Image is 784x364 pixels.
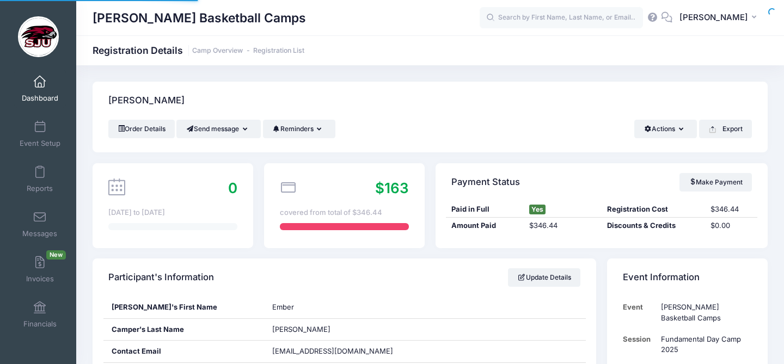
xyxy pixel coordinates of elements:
[93,5,306,30] h1: [PERSON_NAME] Basketball Camps
[26,274,54,283] span: Invoices
[524,220,602,231] div: $346.44
[23,319,57,329] span: Financials
[253,47,304,55] a: Registration List
[508,268,580,287] a: Update Details
[623,297,656,329] td: Event
[176,120,261,138] button: Send message
[446,204,524,215] div: Paid in Full
[20,139,60,148] span: Event Setup
[375,180,409,196] span: $163
[705,204,757,215] div: $346.44
[446,220,524,231] div: Amount Paid
[656,329,752,361] td: Fundamental Day Camp 2025
[272,347,393,355] span: [EMAIL_ADDRESS][DOMAIN_NAME]
[108,85,185,116] h4: [PERSON_NAME]
[46,250,66,260] span: New
[451,166,520,198] h4: Payment Status
[14,115,66,153] a: Event Setup
[602,204,705,215] div: Registration Cost
[103,341,264,362] div: Contact Email
[14,295,66,334] a: Financials
[103,319,264,341] div: Camper's Last Name
[108,120,175,138] a: Order Details
[108,207,237,218] div: [DATE] to [DATE]
[699,120,752,138] button: Export
[679,173,752,192] a: Make Payment
[108,262,214,293] h4: Participant's Information
[263,120,335,138] button: Reminders
[22,94,58,103] span: Dashboard
[27,184,53,193] span: Reports
[272,303,294,311] span: Ember
[192,47,243,55] a: Camp Overview
[14,205,66,243] a: Messages
[623,329,656,361] td: Session
[679,11,748,23] span: [PERSON_NAME]
[672,5,768,30] button: [PERSON_NAME]
[103,297,264,318] div: [PERSON_NAME]'s First Name
[602,220,705,231] div: Discounts & Credits
[480,7,643,29] input: Search by First Name, Last Name, or Email...
[280,207,409,218] div: covered from total of $346.44
[623,262,700,293] h4: Event Information
[22,229,57,238] span: Messages
[228,180,237,196] span: 0
[14,250,66,288] a: InvoicesNew
[705,220,757,231] div: $0.00
[272,325,330,334] span: [PERSON_NAME]
[18,16,59,57] img: Cindy Griffin Basketball Camps
[656,297,752,329] td: [PERSON_NAME] Basketball Camps
[634,120,697,138] button: Actions
[14,70,66,108] a: Dashboard
[529,205,546,214] span: Yes
[14,160,66,198] a: Reports
[93,45,304,56] h1: Registration Details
